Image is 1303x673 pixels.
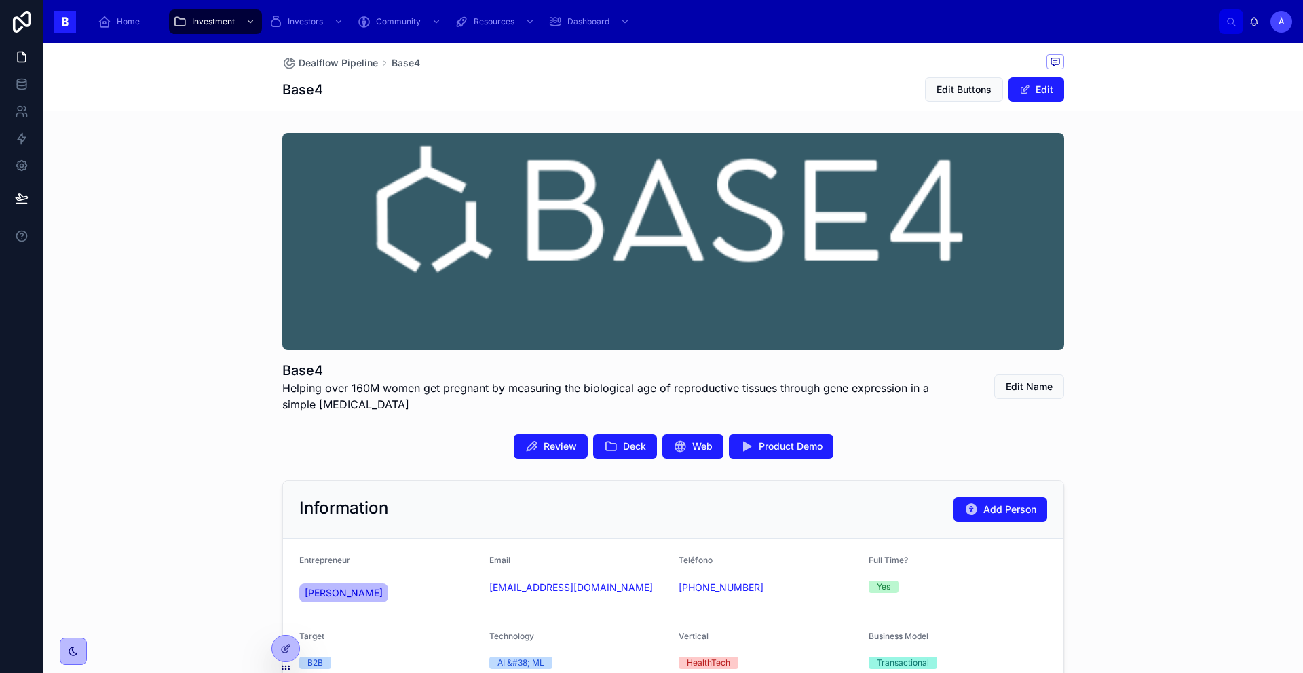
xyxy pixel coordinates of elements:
[623,440,646,453] span: Deck
[877,581,890,593] div: Yes
[282,80,323,99] h1: Base4
[299,497,388,519] h2: Information
[544,9,637,34] a: Dashboard
[593,434,657,459] button: Deck
[729,434,833,459] button: Product Demo
[489,555,510,565] span: Email
[305,586,383,600] span: [PERSON_NAME]
[282,56,378,70] a: Dealflow Pipeline
[299,583,388,602] a: [PERSON_NAME]
[489,581,653,594] a: [EMAIL_ADDRESS][DOMAIN_NAME]
[169,9,262,34] a: Investment
[983,503,1036,516] span: Add Person
[679,631,709,641] span: Vertical
[877,657,929,669] div: Transactional
[869,631,928,641] span: Business Model
[1279,16,1285,27] span: À
[1008,77,1064,102] button: Edit
[759,440,823,453] span: Product Demo
[662,434,723,459] button: Web
[1006,380,1053,393] span: Edit Name
[514,434,588,459] button: Review
[497,657,544,669] div: AI &#38; ML
[687,657,730,669] div: HealthTech
[282,380,962,412] span: Helping over 160M women get pregnant by measuring the biological age of reproductive tissues thro...
[299,56,378,70] span: Dealflow Pipeline
[679,555,713,565] span: Teléfono
[288,16,323,27] span: Investors
[869,555,908,565] span: Full Time?
[994,374,1064,399] button: Edit Name
[282,361,962,380] h1: Base4
[299,555,350,565] span: Entrepreneur
[692,440,713,453] span: Web
[94,9,149,34] a: Home
[117,16,140,27] span: Home
[474,16,514,27] span: Resources
[544,440,577,453] span: Review
[679,581,763,594] a: [PHONE_NUMBER]
[567,16,609,27] span: Dashboard
[489,631,534,641] span: Technology
[953,497,1047,522] button: Add Person
[192,16,235,27] span: Investment
[353,9,448,34] a: Community
[307,657,323,669] div: B2B
[392,56,420,70] a: Base4
[937,83,992,96] span: Edit Buttons
[925,77,1003,102] button: Edit Buttons
[54,11,76,33] img: App logo
[265,9,350,34] a: Investors
[299,631,324,641] span: Target
[376,16,421,27] span: Community
[451,9,542,34] a: Resources
[87,7,1219,37] div: scrollable content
